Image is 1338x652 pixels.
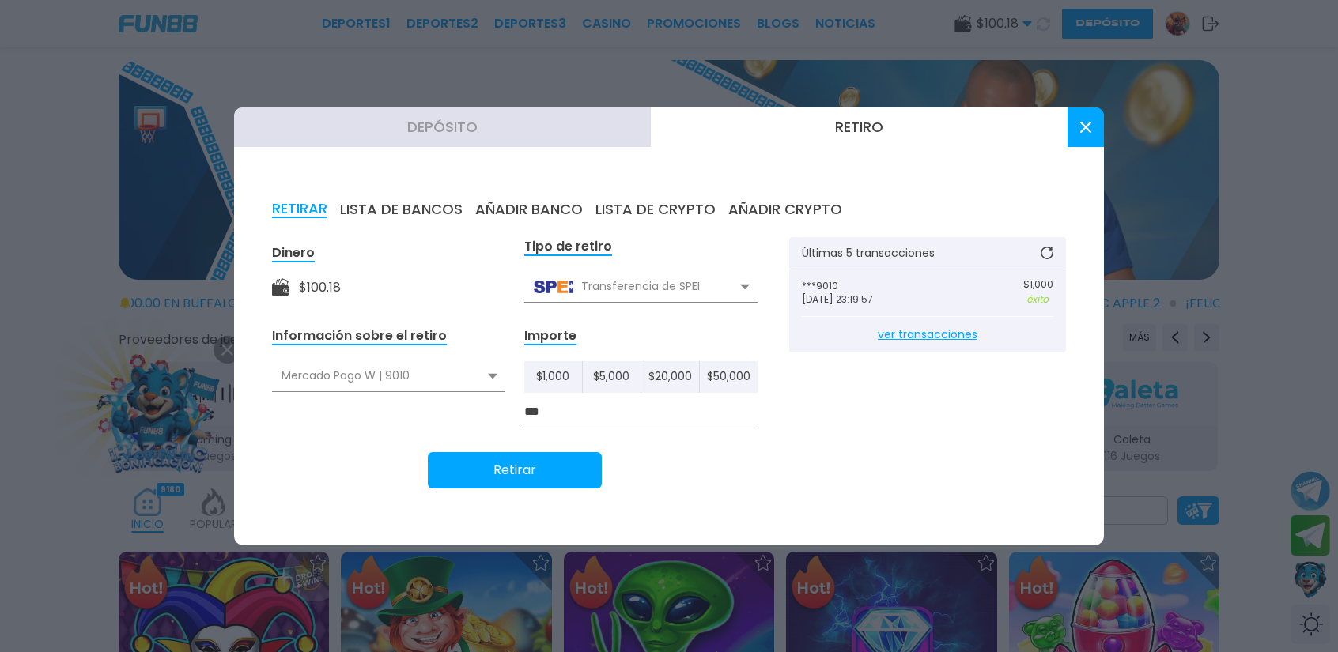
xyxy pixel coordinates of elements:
button: Depósito [234,107,651,147]
button: LISTA DE CRYPTO [595,201,716,218]
div: Mercado Pago W | 9010 [272,361,505,391]
button: AÑADIR CRYPTO [728,201,842,218]
button: $1,000 [524,361,583,393]
p: [DATE] 23:19:57 [802,294,928,305]
p: éxito [1023,292,1053,307]
div: $ 100.18 [299,278,341,297]
a: ver transacciones [802,317,1053,352]
button: LISTA DE BANCOS [340,201,463,218]
div: Dinero [272,244,315,262]
button: $5,000 [583,361,641,393]
button: $50,000 [700,361,758,393]
div: Transferencia de SPEI [524,272,758,302]
div: Importe [524,327,576,345]
button: $20,000 [641,361,700,393]
button: Retirar [428,452,602,488]
p: $ 1,000 [1023,279,1053,290]
div: Tipo de retiro [524,238,612,256]
button: RETIRAR [272,201,327,218]
div: Información sobre el retiro [272,327,447,345]
button: Retiro [651,107,1068,147]
img: Transferencia de SPEI [534,281,573,293]
p: Últimas 5 transacciones [802,247,935,258]
button: AÑADIR BANCO [475,201,583,218]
